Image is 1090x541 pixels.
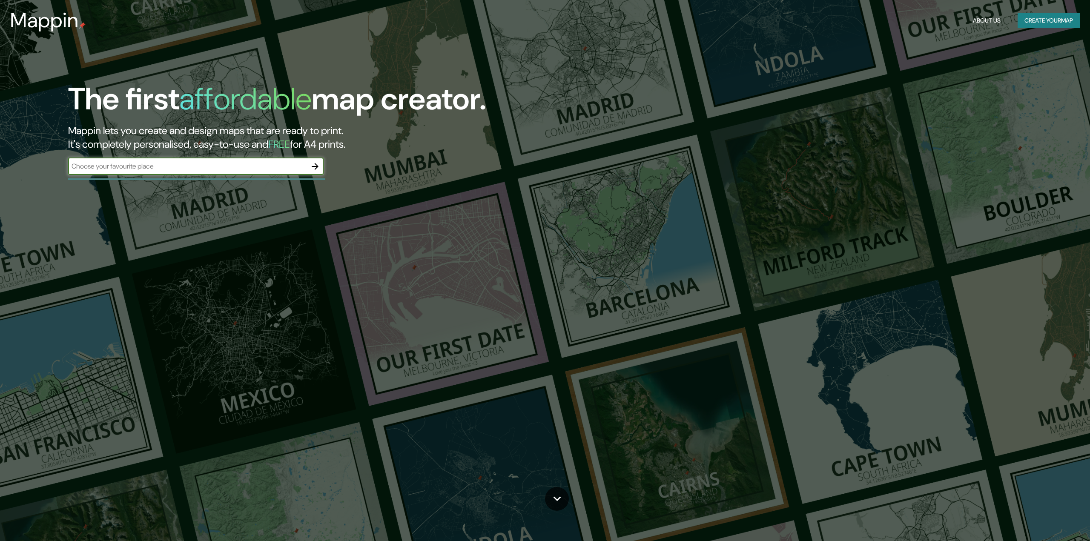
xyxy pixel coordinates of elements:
[179,79,312,119] h1: affordable
[970,13,1004,29] button: About Us
[68,81,486,124] h1: The first map creator.
[1018,13,1080,29] button: Create yourmap
[79,22,86,29] img: mappin-pin
[68,124,613,151] h2: Mappin lets you create and design maps that are ready to print. It's completely personalised, eas...
[268,137,290,151] h5: FREE
[10,9,79,32] h3: Mappin
[68,161,307,171] input: Choose your favourite place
